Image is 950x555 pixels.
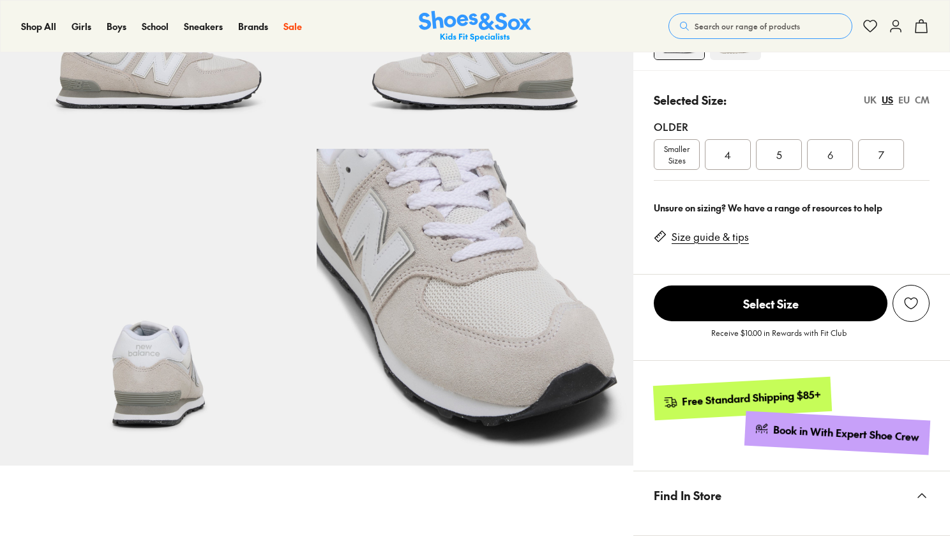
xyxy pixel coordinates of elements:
[711,327,847,350] p: Receive $10.00 in Rewards with Fit Club
[653,377,832,420] a: Free Standard Shipping $85+
[654,285,887,321] span: Select Size
[654,519,930,520] iframe: Find in Store
[744,411,930,455] a: Book in With Expert Shoe Crew
[317,149,633,466] img: 7-491371_1
[776,147,782,162] span: 5
[283,20,302,33] a: Sale
[682,388,822,409] div: Free Standard Shipping $85+
[695,20,800,32] span: Search our range of products
[633,471,950,519] button: Find In Store
[654,143,699,166] span: Smaller Sizes
[419,11,531,42] a: Shoes & Sox
[915,93,930,107] div: CM
[107,20,126,33] a: Boys
[419,11,531,42] img: SNS_Logo_Responsive.svg
[668,13,852,39] button: Search our range of products
[773,423,920,445] div: Book in With Expert Shoe Crew
[72,20,91,33] a: Girls
[898,93,910,107] div: EU
[725,147,731,162] span: 4
[238,20,268,33] a: Brands
[654,201,930,215] div: Unsure on sizing? We have a range of resources to help
[827,147,833,162] span: 6
[893,285,930,322] button: Add to Wishlist
[672,230,749,244] a: Size guide & tips
[654,476,721,514] span: Find In Store
[878,147,884,162] span: 7
[654,119,930,134] div: Older
[654,285,887,322] button: Select Size
[654,91,727,109] p: Selected Size:
[142,20,169,33] a: School
[184,20,223,33] a: Sneakers
[882,93,893,107] div: US
[21,20,56,33] a: Shop All
[864,93,877,107] div: UK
